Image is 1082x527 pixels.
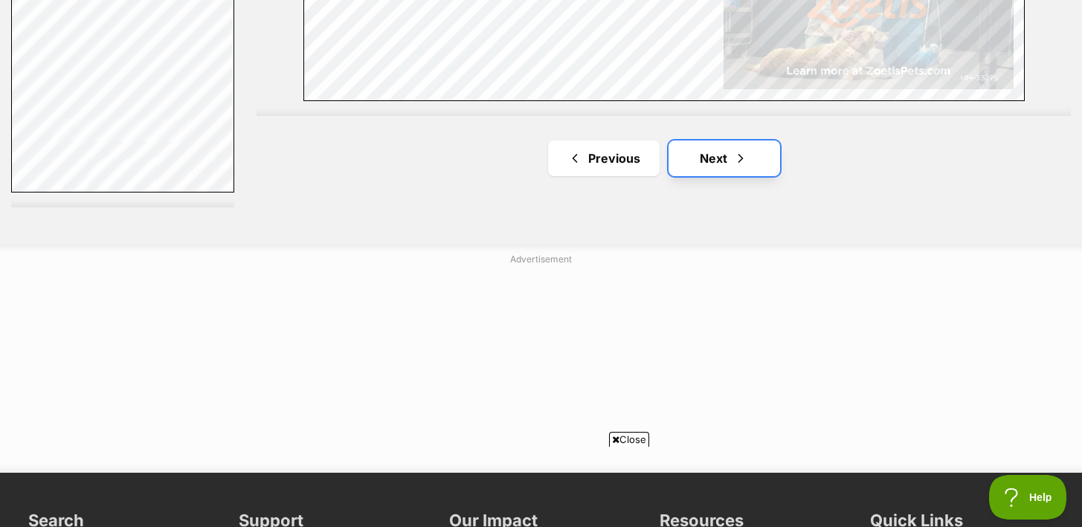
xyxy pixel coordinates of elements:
[989,475,1067,520] iframe: Help Scout Beacon - Open
[669,140,780,176] a: Next page
[271,453,812,520] iframe: Advertisement
[548,140,660,176] a: Previous page
[257,140,1071,176] nav: Pagination
[609,432,649,447] span: Close
[181,272,902,458] iframe: Advertisement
